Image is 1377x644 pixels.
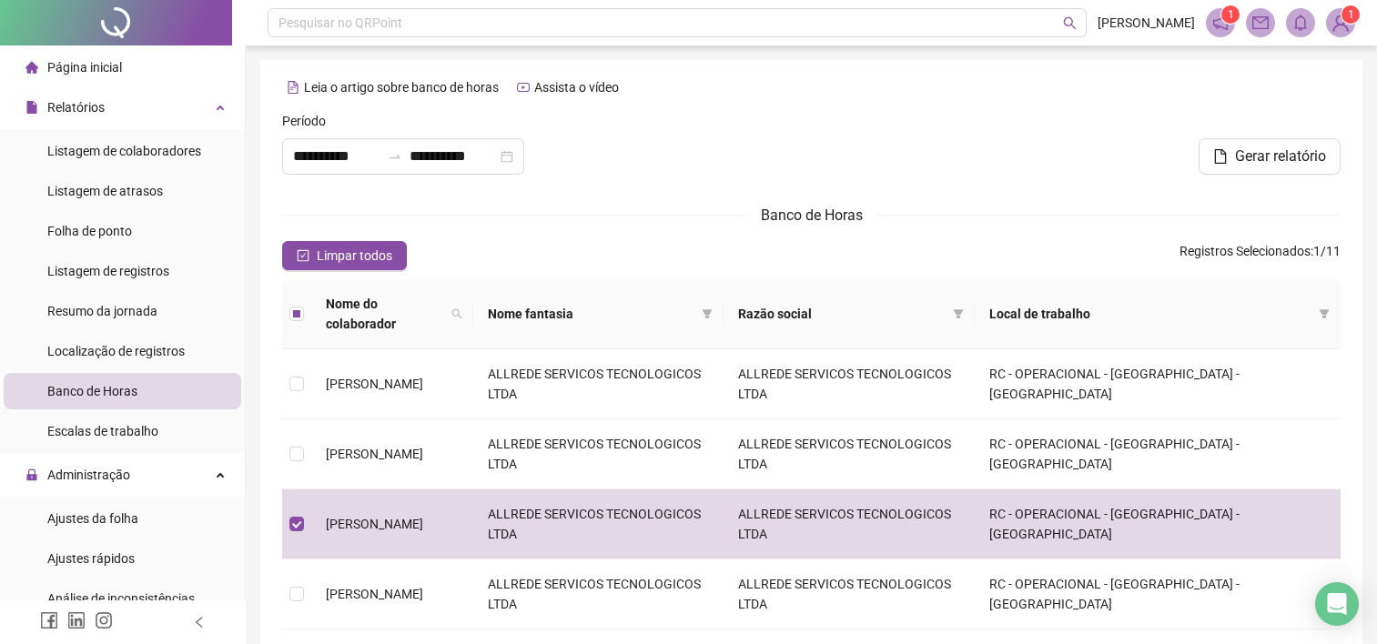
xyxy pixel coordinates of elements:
span: [PERSON_NAME] [1098,13,1195,33]
span: [PERSON_NAME] [326,377,423,391]
span: filter [702,308,713,319]
span: filter [698,300,716,327]
td: ALLREDE SERVICOS TECNOLOGICOS LTDA [724,349,975,419]
span: Listagem de registros [47,264,169,278]
span: filter [949,300,967,327]
span: youtube [517,81,530,94]
sup: Atualize o seu contato no menu Meus Dados [1342,5,1360,24]
span: : 1 / 11 [1180,241,1341,270]
span: search [1063,16,1077,30]
span: Banco de Horas [47,384,137,398]
span: filter [953,308,964,319]
td: ALLREDE SERVICOS TECNOLOGICOS LTDA [473,559,724,629]
span: Gerar relatório [1235,146,1326,167]
img: 87554 [1327,9,1354,36]
span: Nome do colaborador [326,294,444,334]
span: notification [1212,15,1229,31]
span: linkedin [67,611,86,629]
span: Escalas de trabalho [47,424,158,438]
span: [PERSON_NAME] [326,587,423,601]
td: ALLREDE SERVICOS TECNOLOGICOS LTDA [724,419,975,489]
td: RC - OPERACIONAL - [GEOGRAPHIC_DATA] - [GEOGRAPHIC_DATA] [975,489,1341,559]
td: ALLREDE SERVICOS TECNOLOGICOS LTDA [473,489,724,559]
span: 1 [1348,8,1354,21]
span: Administração [47,468,130,482]
span: lock [25,468,38,481]
span: search [448,290,466,337]
span: file [1213,149,1228,164]
td: RC - OPERACIONAL - [GEOGRAPHIC_DATA] - [GEOGRAPHIC_DATA] [975,349,1341,419]
span: Folha de ponto [47,224,132,238]
span: Análise de inconsistências [47,591,195,606]
button: Limpar todos [282,241,407,270]
span: Ajustes rápidos [47,551,135,566]
span: Registros Selecionados [1180,244,1311,258]
span: [PERSON_NAME] [326,517,423,531]
span: 1 [1228,8,1234,21]
span: swap-right [388,149,402,164]
span: left [193,616,206,629]
span: instagram [95,611,113,629]
span: Nome fantasia [488,304,695,324]
span: Razão social [738,304,946,324]
span: mail [1252,15,1269,31]
span: filter [1315,300,1333,327]
button: Gerar relatório [1199,138,1341,175]
td: ALLREDE SERVICOS TECNOLOGICOS LTDA [473,419,724,489]
td: ALLREDE SERVICOS TECNOLOGICOS LTDA [724,559,975,629]
span: Limpar todos [317,246,392,266]
td: ALLREDE SERVICOS TECNOLOGICOS LTDA [473,349,724,419]
span: Ajustes da folha [47,511,138,526]
span: bell [1292,15,1309,31]
span: Relatórios [47,100,105,115]
span: Banco de Horas [761,206,863,224]
sup: 1 [1221,5,1240,24]
td: ALLREDE SERVICOS TECNOLOGICOS LTDA [724,489,975,559]
span: Listagem de colaboradores [47,144,201,158]
span: Leia o artigo sobre banco de horas [304,80,499,95]
span: filter [1319,308,1330,319]
span: Local de trabalho [989,304,1311,324]
span: check-square [297,249,309,262]
span: home [25,61,38,74]
span: facebook [40,611,58,629]
span: [PERSON_NAME] [326,447,423,461]
td: RC - OPERACIONAL - [GEOGRAPHIC_DATA] - [GEOGRAPHIC_DATA] [975,559,1341,629]
span: Período [282,111,326,131]
span: file [25,101,38,114]
span: Página inicial [47,60,122,75]
span: Listagem de atrasos [47,184,163,198]
span: Resumo da jornada [47,304,157,318]
span: Localização de registros [47,344,185,358]
div: Open Intercom Messenger [1315,582,1359,626]
span: Assista o vídeo [534,80,619,95]
span: search [451,308,462,319]
span: to [388,149,402,164]
span: file-text [287,81,299,94]
td: RC - OPERACIONAL - [GEOGRAPHIC_DATA] - [GEOGRAPHIC_DATA] [975,419,1341,489]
